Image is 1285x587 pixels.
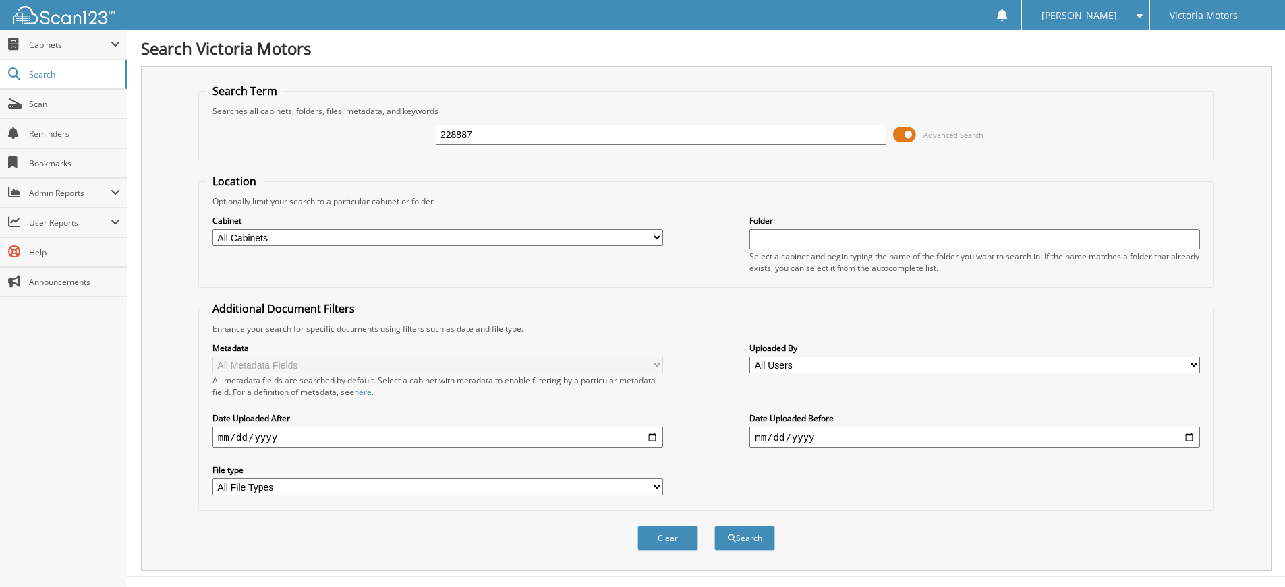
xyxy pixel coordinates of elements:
div: Enhance your search for specific documents using filters such as date and file type. [206,323,1207,334]
label: Date Uploaded After [212,412,663,424]
label: Cabinet [212,215,663,226]
legend: Location [206,174,263,189]
label: Metadata [212,342,663,354]
div: Select a cabinet and begin typing the name of the folder you want to search in. If the name match... [749,251,1200,274]
button: Clear [637,526,698,551]
span: Reminders [29,128,120,140]
span: Scan [29,98,120,110]
label: Date Uploaded Before [749,412,1200,424]
legend: Search Term [206,84,284,98]
legend: Additional Document Filters [206,301,362,316]
span: Advanced Search [923,130,983,140]
iframe: Chat Widget [1218,522,1285,587]
span: [PERSON_NAME] [1041,11,1117,20]
span: Help [29,247,120,258]
span: Bookmarks [29,158,120,169]
div: Searches all cabinets, folders, files, metadata, and keywords [206,105,1207,117]
label: Uploaded By [749,342,1200,354]
label: File type [212,464,663,476]
span: Search [29,69,118,80]
button: Search [714,526,775,551]
h1: Search Victoria Motors [141,37,1272,59]
span: Admin Reports [29,187,111,199]
div: All metadata fields are searched by default. Select a cabinet with metadata to enable filtering b... [212,375,663,398]
div: Optionally limit your search to a particular cabinet or folder [206,195,1207,207]
label: Folder [749,215,1200,226]
span: User Reports [29,217,111,228]
input: end [749,427,1200,448]
span: Victoria Motors [1170,11,1238,20]
span: Cabinets [29,39,111,51]
img: scan123-logo-white.svg [13,6,115,24]
input: start [212,427,663,448]
a: here [354,386,372,398]
span: Announcements [29,276,120,288]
